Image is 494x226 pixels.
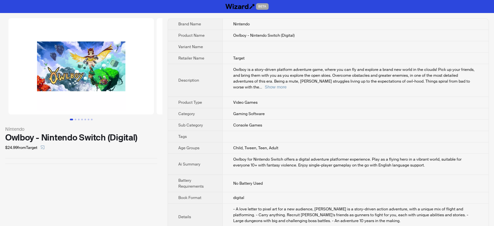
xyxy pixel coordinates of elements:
span: Retailer Name [178,56,204,61]
span: Child, Tween, Teen, Adult [233,145,278,151]
span: Age Groups [178,145,199,151]
button: Go to slide 1 [70,119,73,120]
span: Variant Name [178,44,203,49]
span: Target [233,56,245,61]
span: Battery Requirements [178,178,204,189]
div: $24.99 from Target [5,142,157,153]
span: Brand Name [178,21,201,27]
span: Sub Category [178,123,203,128]
span: select [41,145,44,149]
div: Owlboy - Nintendo Switch (Digital) [5,133,157,142]
span: Product Name [178,33,205,38]
span: Details [178,214,191,219]
button: Go to slide 7 [91,119,93,120]
span: Owlboy - Nintendo Switch (Digital) [233,33,295,38]
button: Go to slide 2 [75,119,76,120]
span: Console Games [233,123,262,128]
span: Video Games [233,100,258,105]
span: ... [259,85,262,90]
div: Owlboy for Nintendo Switch offers a digital adventure platformer experience. Play as a flying her... [233,156,478,168]
button: Go to slide 3 [78,119,80,120]
span: Product Type [178,100,202,105]
span: Book Format [178,195,201,200]
button: Go to slide 4 [81,119,83,120]
span: Ai Summary [178,162,200,167]
span: Tags [178,134,187,139]
button: Go to slide 5 [84,119,86,120]
span: Gaming Software [233,111,265,116]
span: BETA [256,3,269,10]
div: Owlboy is a story-driven platform adventure game, where you can fly and explore a brand new world... [233,67,478,90]
span: Owlboy is a story-driven platform adventure game, where you can fly and explore a brand new world... [233,67,475,90]
button: Expand [265,85,286,89]
span: Category [178,111,195,116]
img: Owlboy - Nintendo Switch (Digital) image 2 [157,18,302,114]
span: digital [233,195,244,200]
button: Go to slide 6 [88,119,89,120]
span: Nintendo [233,21,250,27]
div: Nintendo [5,126,157,133]
img: Owlboy - Nintendo Switch (Digital) image 1 [8,18,154,114]
span: Description [178,78,199,83]
div: - A love letter to pixel art for a new audience, Owlboy is a story-driven action adventure, with ... [233,206,478,224]
span: No Battery Used [233,181,263,186]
